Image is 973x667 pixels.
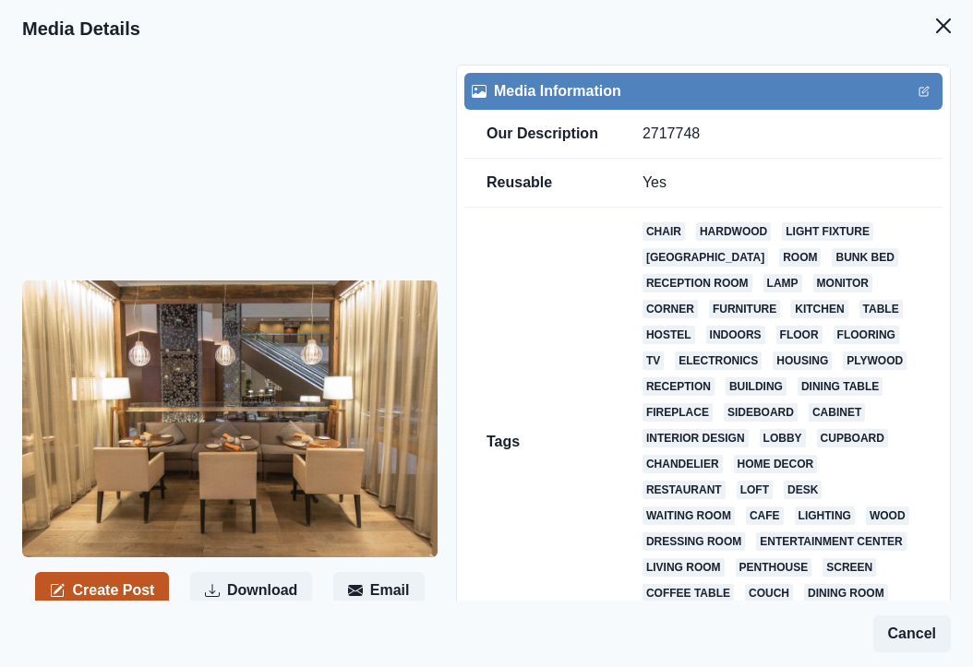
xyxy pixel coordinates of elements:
[925,7,962,44] button: Close
[643,455,723,473] a: chandelier
[763,274,802,292] a: lamp
[643,326,695,344] a: hostel
[709,300,780,318] a: furniture
[813,274,872,292] a: monitor
[823,558,876,577] a: screen
[35,572,169,609] button: Create Post
[643,532,745,551] a: dressing room
[782,222,873,241] a: light fixture
[809,403,865,422] a: cabinet
[745,584,793,602] a: couch
[913,80,935,102] button: Edit
[22,280,438,557] img: tlyuz7sexb1yzxkh4lfd
[736,558,812,577] a: penthouse
[773,351,832,370] a: housing
[643,248,768,267] a: [GEOGRAPHIC_DATA]
[643,300,698,318] a: corner
[756,532,906,551] a: entertainment center
[333,572,425,609] button: Email
[643,584,734,602] a: coffee table
[643,377,715,396] a: reception
[873,615,951,652] button: Cancel
[643,222,685,241] a: chair
[798,377,883,396] a: dining table
[746,506,784,525] a: cafe
[643,274,752,292] a: reception room
[791,300,847,318] a: kitchen
[737,481,773,499] a: loft
[643,429,749,447] a: interior design
[760,429,806,447] a: lobby
[804,584,888,602] a: dining room
[620,159,943,208] td: Yes
[464,110,620,159] td: Our Description
[843,351,907,370] a: plywood
[779,248,821,267] a: room
[866,506,909,525] a: wood
[776,326,823,344] a: floor
[643,481,726,499] a: restaurant
[784,481,822,499] a: desk
[795,506,855,525] a: lighting
[643,351,664,370] a: tv
[675,351,762,370] a: electronics
[724,403,798,422] a: sideboard
[859,300,903,318] a: table
[706,326,765,344] a: indoors
[643,558,725,577] a: living room
[832,248,897,267] a: bunk bed
[817,429,888,447] a: cupboard
[620,110,943,159] td: 2717748
[190,572,312,609] button: Download
[643,506,735,525] a: waiting room
[472,80,935,102] div: Media Information
[643,403,713,422] a: fireplace
[726,377,787,396] a: building
[696,222,771,241] a: hardwood
[464,159,620,208] td: Reusable
[834,326,899,344] a: flooring
[734,455,818,473] a: home decor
